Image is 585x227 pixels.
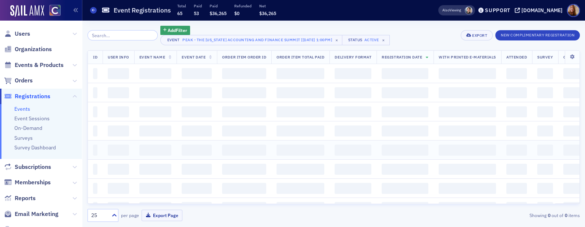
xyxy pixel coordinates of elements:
[495,31,580,38] a: New Complimentary Registration
[93,68,97,79] span: ‌
[567,4,580,17] span: Profile
[139,202,171,213] span: ‌
[537,125,553,136] span: ‌
[222,106,266,117] span: ‌
[10,5,44,17] img: SailAMX
[277,106,324,117] span: ‌
[108,87,129,98] span: ‌
[382,106,428,117] span: ‌
[537,202,553,213] span: ‌
[210,3,226,8] p: Paid
[222,183,266,194] span: ‌
[177,10,182,16] span: 65
[277,87,324,98] span: ‌
[15,61,64,69] span: Events & Products
[537,68,553,79] span: ‌
[177,3,186,8] p: Total
[563,212,568,219] strong: 0
[546,212,552,219] strong: 0
[506,87,527,98] span: ‌
[14,115,50,122] a: Event Sessions
[182,36,332,43] div: PEAK - The [US_STATE] Accounting and Finance Summit [[DATE] 1:00pm]
[194,3,202,8] p: Paid
[108,202,129,213] span: ‌
[506,125,527,136] span: ‌
[139,183,171,194] span: ‌
[44,5,61,17] a: View Homepage
[139,68,171,79] span: ‌
[139,164,171,175] span: ‌
[108,145,129,156] span: ‌
[277,202,324,213] span: ‌
[15,194,36,202] span: Reports
[465,7,472,14] span: Pamela Galey-Coleman
[108,125,129,136] span: ‌
[93,106,97,117] span: ‌
[182,164,212,175] span: ‌
[160,35,343,45] button: EventPEAK - The [US_STATE] Accounting and Finance Summit [[DATE] 1:00pm]×
[382,87,428,98] span: ‌
[91,212,107,219] div: 25
[259,3,276,8] p: Net
[4,77,33,85] a: Orders
[506,54,527,60] span: Attended
[108,68,129,79] span: ‌
[380,37,387,43] span: ×
[537,145,553,156] span: ‌
[4,61,64,69] a: Events & Products
[277,54,324,60] span: Order Item Total Paid
[93,87,97,98] span: ‌
[15,210,58,218] span: Email Marketing
[139,54,165,60] span: Event Name
[93,125,97,136] span: ‌
[4,194,36,202] a: Reports
[335,183,371,194] span: ‌
[142,210,182,221] button: Export Page
[234,10,239,16] span: $0
[506,164,527,175] span: ‌
[4,163,51,171] a: Subscriptions
[108,183,129,194] span: ‌
[335,125,371,136] span: ‌
[182,87,212,98] span: ‌
[335,164,371,175] span: ‌
[439,183,496,194] span: ‌
[4,30,30,38] a: Users
[382,202,428,213] span: ‌
[166,38,181,42] div: Event
[277,164,324,175] span: ‌
[439,54,496,60] span: With Printed E-Materials
[537,54,553,60] span: Survey
[222,54,266,60] span: Order Item Order ID
[537,164,553,175] span: ‌
[15,163,51,171] span: Subscriptions
[485,7,510,14] div: Support
[182,68,212,79] span: ‌
[382,164,428,175] span: ‌
[114,6,171,15] h1: Event Registrations
[210,10,226,16] span: $36,265
[333,37,340,43] span: ×
[160,26,190,35] button: AddFilter
[506,183,527,194] span: ‌
[182,183,212,194] span: ‌
[472,33,487,38] div: Export
[439,164,496,175] span: ‌
[506,106,527,117] span: ‌
[234,3,252,8] p: Refunded
[442,8,449,13] div: Also
[14,135,33,141] a: Surveys
[335,54,371,60] span: Delivery Format
[93,164,97,175] span: ‌
[222,164,266,175] span: ‌
[15,45,52,53] span: Organizations
[108,164,129,175] span: ‌
[537,106,553,117] span: ‌
[4,92,50,100] a: Registrations
[222,87,266,98] span: ‌
[506,68,527,79] span: ‌
[4,178,51,187] a: Memberships
[277,145,324,156] span: ‌
[335,87,371,98] span: ‌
